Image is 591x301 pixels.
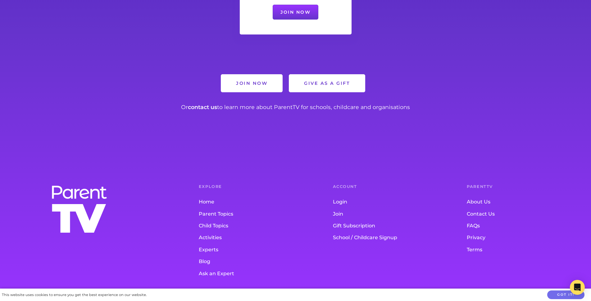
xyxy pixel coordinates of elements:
[50,184,109,235] img: parenttv-logo-stacked-white.f9d0032.svg
[199,185,308,189] h6: Explore
[199,268,308,280] a: Ask an Expert
[467,220,576,232] a: FAQs
[467,244,576,256] a: Terms
[2,292,147,298] div: This website uses cookies to ensure you get the best experience on our website.
[333,196,442,208] a: Login
[333,185,442,189] h6: Account
[467,232,576,244] a: Privacy
[333,220,442,232] a: Gift Subscription
[199,256,308,267] a: Blog
[333,208,442,220] a: Join
[467,208,576,220] a: Contact Us
[199,232,308,244] a: Activities
[199,208,308,220] a: Parent Topics
[333,232,442,244] a: School / Childcare Signup
[188,104,217,110] a: contact us
[199,196,308,208] a: Home
[15,102,576,112] p: Or to learn more about ParentTV for schools, childcare and organisations
[273,5,318,20] a: Join Now
[221,75,282,92] a: Join Now
[199,244,308,256] a: Experts
[199,220,308,232] a: Child Topics
[467,185,576,189] h6: ParentTV
[547,290,584,299] button: Got it!
[570,280,585,295] div: Open Intercom Messenger
[467,196,576,208] a: About Us
[289,75,365,92] a: Give as a Gift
